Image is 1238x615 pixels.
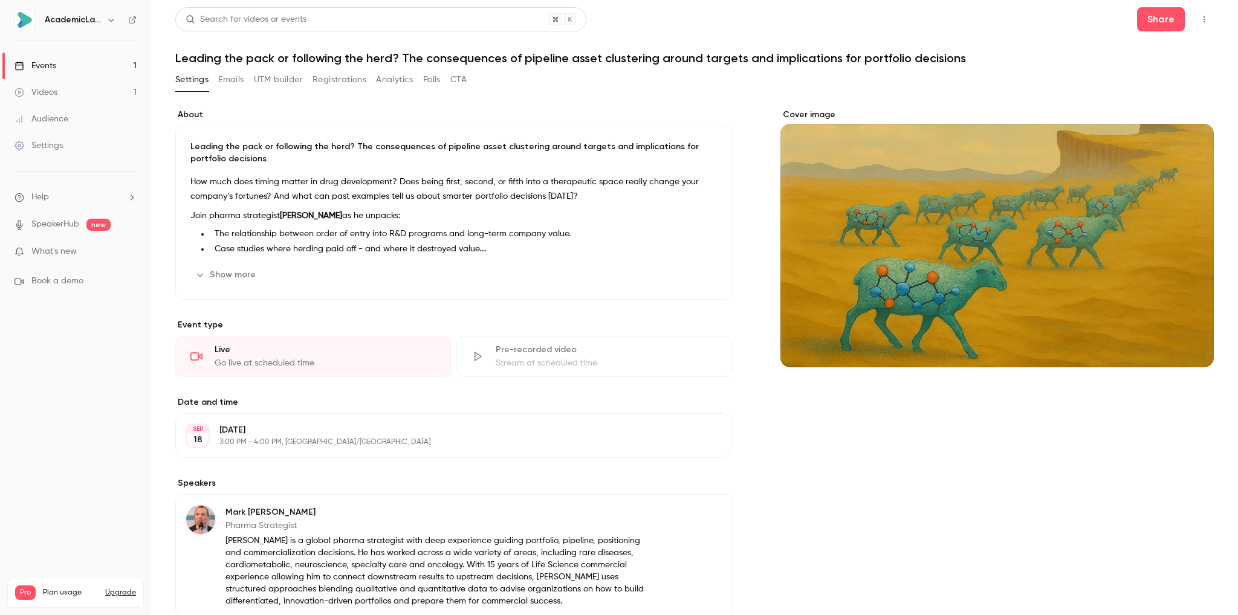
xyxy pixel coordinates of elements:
span: Help [31,191,49,204]
div: SEP [187,425,209,433]
p: Pharma Strategist [225,520,653,532]
h1: Leading the pack or following the herd? The consequences of pipeline asset clustering around targ... [175,51,1214,65]
p: 3:00 PM - 4:00 PM, [GEOGRAPHIC_DATA]/[GEOGRAPHIC_DATA] [219,437,668,447]
li: Case studies where herding paid off - and where it destroyed value. [210,243,717,256]
button: Settings [175,70,209,89]
button: Upgrade [105,588,136,597]
img: Mark Tillotson [186,505,215,534]
img: AcademicLabs [15,10,34,30]
p: Join pharma strategist as he unpacks: [190,208,717,223]
p: Event type [175,319,732,331]
p: Mark [PERSON_NAME] [225,506,653,518]
button: UTM builder [254,70,303,89]
div: Live [215,344,436,356]
p: How much does timing matter in drug development? Does being first, second, or fifth into a therap... [190,175,717,204]
button: Registrations [313,70,366,89]
p: [DATE] [219,424,668,436]
button: Polls [423,70,441,89]
label: About [175,109,732,121]
li: help-dropdown-opener [15,191,137,204]
div: Go live at scheduled time [215,357,436,369]
div: Audience [15,113,68,125]
div: Pre-recorded videoStream at scheduled time [456,336,733,377]
a: SpeakerHub [31,218,79,231]
section: Cover image [780,109,1214,367]
span: new [86,219,111,231]
label: Speakers [175,477,732,489]
span: Pro [15,585,36,600]
h6: AcademicLabs [45,14,102,26]
span: Plan usage [43,588,98,597]
li: The relationship between order of entry into R&D programs and long-term company value. [210,228,717,240]
div: Videos [15,86,57,98]
strong: [PERSON_NAME] [280,211,342,220]
iframe: Noticeable Trigger [122,246,137,257]
button: Show more [190,265,263,285]
button: CTA [450,70,467,89]
label: Date and time [175,396,732,408]
div: Events [15,60,56,72]
span: Book a demo [31,275,83,288]
div: Pre-recorded video [496,344,718,356]
span: What's new [31,245,77,258]
button: Emails [218,70,244,89]
div: Stream at scheduled time [496,357,718,369]
div: Settings [15,140,63,152]
p: 18 [193,434,203,446]
label: Cover image [780,109,1214,121]
div: LiveGo live at scheduled time [175,336,452,377]
div: Search for videos or events [186,13,306,26]
button: Analytics [376,70,413,89]
p: Leading the pack or following the herd? The consequences of pipeline asset clustering around targ... [190,141,717,165]
button: Share [1137,7,1185,31]
p: [PERSON_NAME] is a global pharma strategist with deep experience guiding portfolio, pipeline, pos... [225,535,653,607]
